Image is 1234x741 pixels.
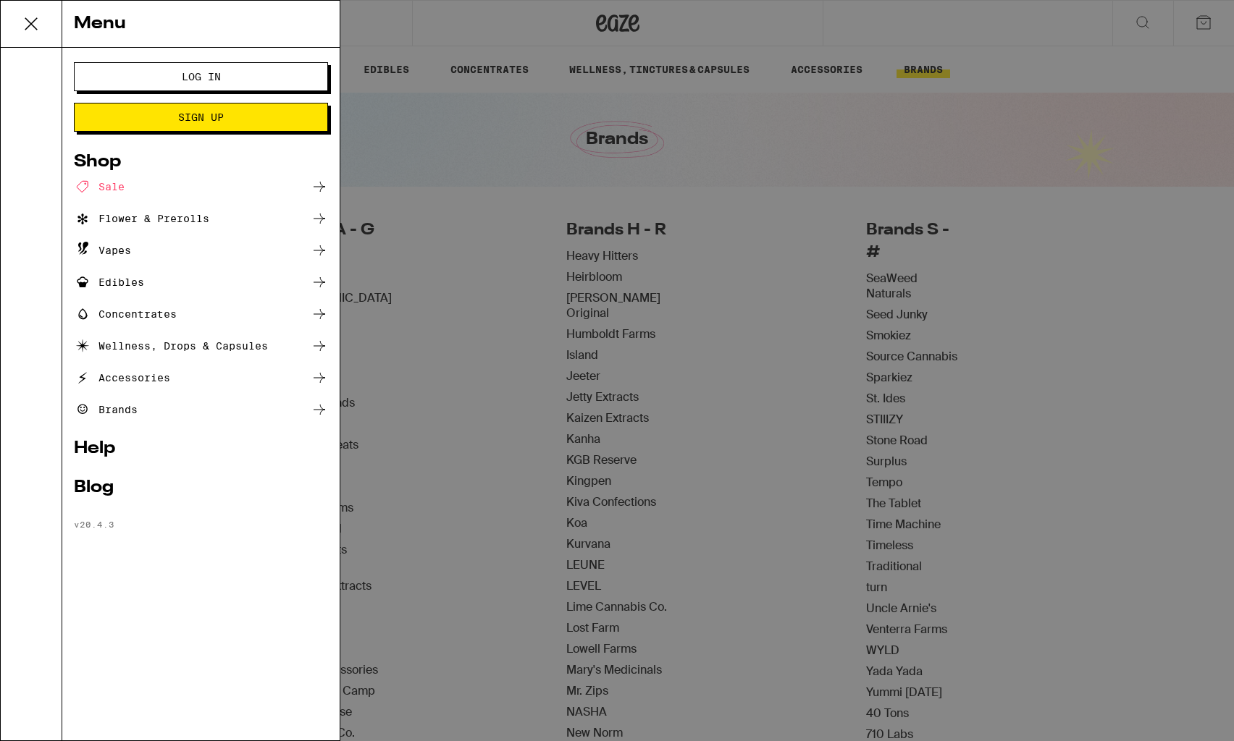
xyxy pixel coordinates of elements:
a: Flower & Prerolls [74,210,328,227]
button: Sign Up [74,103,328,132]
div: Accessories [74,369,170,386]
div: Wellness, Drops & Capsules [74,337,268,355]
div: Brands [74,401,138,418]
a: Sale [74,178,328,195]
a: Help [74,440,328,457]
div: Menu [62,1,340,48]
div: Vapes [74,242,131,259]
a: Vapes [74,242,328,259]
a: Accessories [74,369,328,386]
a: Brands [74,401,328,418]
a: Blog [74,479,328,496]
span: Hi. Need any help? [9,10,104,22]
div: Sale [74,178,125,195]
span: Sign Up [178,112,224,122]
span: Log In [182,72,221,82]
div: Concentrates [74,305,177,323]
span: v 20.4.3 [74,520,114,529]
a: Sign Up [74,111,328,123]
div: Edibles [74,274,144,291]
button: Log In [74,62,328,91]
a: Log In [74,71,328,82]
a: Edibles [74,274,328,291]
a: Shop [74,153,328,171]
div: Flower & Prerolls [74,210,209,227]
a: Concentrates [74,305,328,323]
a: Wellness, Drops & Capsules [74,337,328,355]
